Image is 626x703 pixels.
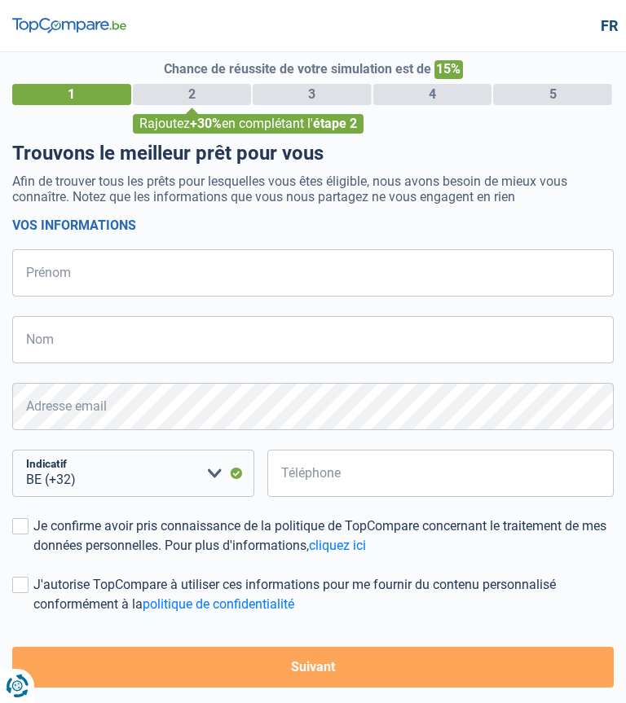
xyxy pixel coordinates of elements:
[133,114,364,134] div: Rajoutez en complétant l'
[12,647,614,688] button: Suivant
[601,17,614,35] div: fr
[253,84,372,105] div: 3
[143,596,294,612] a: politique de confidentialité
[164,61,431,77] span: Chance de réussite de votre simulation est de
[373,84,492,105] div: 4
[33,516,614,556] div: Je confirme avoir pris connaissance de la politique de TopCompare concernant le traitement de mes...
[12,142,614,165] h1: Trouvons le meilleur prêt pour vous
[267,450,614,497] input: 401020304
[12,18,126,34] img: TopCompare Logo
[309,538,366,553] a: cliquez ici
[493,84,612,105] div: 5
[12,217,614,233] h2: Vos informations
[190,116,222,131] span: +30%
[434,60,463,79] span: 15%
[12,84,131,105] div: 1
[12,174,614,204] p: Afin de trouver tous les prêts pour lesquelles vous êtes éligible, nous avons besoin de mieux vou...
[33,575,614,614] div: J'autorise TopCompare à utiliser ces informations pour me fournir du contenu personnalisé conform...
[133,84,252,105] div: 2
[313,116,357,131] span: étape 2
